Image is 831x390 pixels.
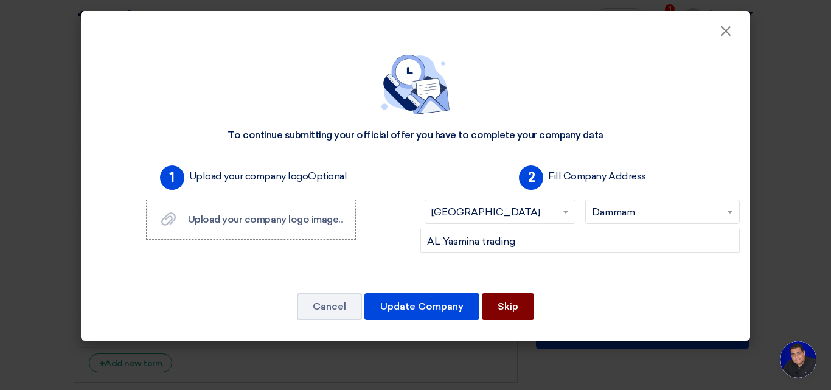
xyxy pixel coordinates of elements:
span: Optional [308,170,347,182]
label: Upload your company logo [189,169,347,184]
button: Skip [482,293,534,320]
label: Fill Company Address [548,169,645,184]
span: Upload your company logo image... [188,214,343,225]
button: Close [710,19,742,44]
span: 2 [519,165,543,190]
img: empty_state_contact.svg [381,55,450,114]
div: To continue submitting your official offer you have to complete your company data [228,129,603,142]
span: × [720,22,732,46]
input: Add company main address [420,229,740,253]
button: Update Company [364,293,479,320]
button: Cancel [297,293,362,320]
div: Open chat [780,341,816,378]
span: 1 [160,165,184,190]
